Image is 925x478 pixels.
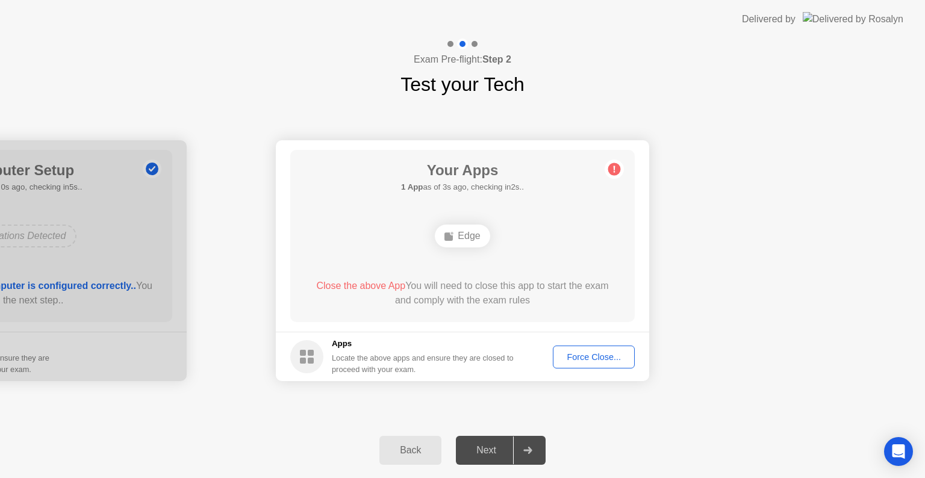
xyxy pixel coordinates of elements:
div: Force Close... [557,352,631,362]
b: 1 App [401,182,423,191]
div: Delivered by [742,12,796,26]
h5: as of 3s ago, checking in2s.. [401,181,524,193]
span: Close the above App [316,281,405,291]
b: Step 2 [482,54,511,64]
div: Next [459,445,513,456]
div: Back [383,445,438,456]
h5: Apps [332,338,514,350]
button: Next [456,436,546,465]
h1: Test your Tech [400,70,525,99]
button: Back [379,436,441,465]
h4: Exam Pre-flight: [414,52,511,67]
div: You will need to close this app to start the exam and comply with the exam rules [308,279,618,308]
img: Delivered by Rosalyn [803,12,903,26]
div: Open Intercom Messenger [884,437,913,466]
div: Locate the above apps and ensure they are closed to proceed with your exam. [332,352,514,375]
h1: Your Apps [401,160,524,181]
div: Edge [435,225,490,247]
button: Force Close... [553,346,635,368]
